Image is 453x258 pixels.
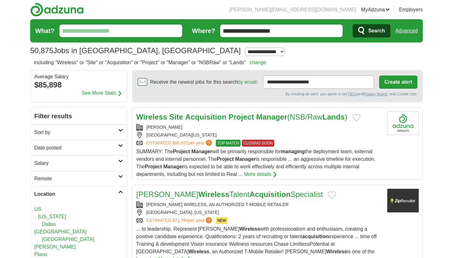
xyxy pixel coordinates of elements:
strong: managing [281,149,305,154]
button: Search [353,24,390,37]
a: Employers [399,6,423,14]
strong: Project [173,149,190,154]
a: Plano [34,252,47,257]
img: Adzuna logo [30,3,84,17]
strong: Manager [191,149,212,154]
h2: Salary [34,160,118,167]
a: Advanced [395,25,418,37]
strong: Project [228,113,254,121]
a: Salary [31,155,127,171]
div: By creating an alert, you agree to our and , and Cookie Use. [137,91,417,97]
a: Dallas [42,222,56,227]
span: $71,764 [172,218,188,223]
a: Location [31,186,127,202]
h2: Location [34,190,118,198]
div: $85,898 [34,79,123,91]
span: Receive the newest jobs for this search : [150,78,258,86]
h2: Date posted [34,144,118,152]
div: [GEOGRAPHIC_DATA], [US_STATE] [136,209,382,216]
div: Average Salary [34,74,123,79]
button: Add to favorite jobs [328,191,336,199]
a: ESTIMATED:$95,652per year? [146,140,213,147]
button: Create alert [379,76,417,89]
strong: Manager [256,113,287,121]
div: [GEOGRAPHIC_DATA][US_STATE] [136,132,382,138]
span: ? [206,140,212,146]
strong: Wireless [327,249,347,254]
li: [PERSON_NAME][EMAIL_ADDRESS][DOMAIN_NAME] [229,6,356,14]
h2: Filter results [31,108,127,125]
a: ESTIMATED:$71,764per year? [146,217,213,224]
strong: Manager [163,164,184,169]
a: Date posted [31,140,127,155]
a: T&Cs [348,92,357,96]
a: [PERSON_NAME] [34,244,76,250]
strong: Wireless [189,249,210,254]
strong: Lands [322,113,345,121]
span: TOP MATCH [216,140,241,147]
a: US [34,206,41,212]
button: Add to favorite jobs [352,114,361,121]
strong: Wireless [136,113,167,121]
a: [PERSON_NAME]WirelessTalentAcquisitionSpecialist [136,190,323,199]
span: Search [368,25,385,37]
span: SUMMARY: The will be primarily responsible for the deployment team, external vendors and internal... [136,149,375,177]
strong: Site [169,113,183,121]
span: NEW [216,217,228,224]
a: Wireless Site Acquisition Project Manager(NSB/RawLands) [136,113,347,121]
span: CLOSING SOON [242,140,274,147]
h1: Jobs in [GEOGRAPHIC_DATA], [GEOGRAPHIC_DATA] [30,46,241,55]
strong: Project [145,164,162,169]
strong: Wireless [239,226,260,232]
label: What? [35,26,54,36]
h2: including "Wireless" or "Site" or "Acquisition" or "Project" or "Manager" or "NSBRaw" or "Lands" [34,59,266,66]
div: [PERSON_NAME] [136,124,382,131]
strong: Project [217,156,234,162]
a: [GEOGRAPHIC_DATA] [42,237,94,242]
strong: Wireless [198,190,229,199]
h2: Remote [34,175,118,182]
a: See More Stats ❯ [82,89,122,97]
a: by email [238,79,257,85]
strong: Acquisition [185,113,226,121]
div: [PERSON_NAME] WIRELESS, AN AUTHORIZED T-MOBILE RETAILER [136,201,382,208]
strong: acquisition [302,234,328,239]
label: Where? [192,26,215,36]
a: Remote [31,171,127,186]
a: change [250,60,266,65]
a: [GEOGRAPHIC_DATA] [34,229,87,234]
strong: Manager [235,156,256,162]
a: Sort by [31,125,127,140]
a: More details ❯ [244,171,277,178]
h2: Sort by [34,129,118,136]
span: $95,652 [172,140,188,145]
img: Company logo [387,189,419,212]
span: 50,875 [30,45,53,56]
span: ? [206,217,212,223]
a: [US_STATE] [38,214,66,219]
strong: Acquisition [249,190,291,199]
a: MyAdzuna [361,6,390,14]
img: Company logo [387,111,419,135]
a: Privacy Notice [363,92,388,96]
